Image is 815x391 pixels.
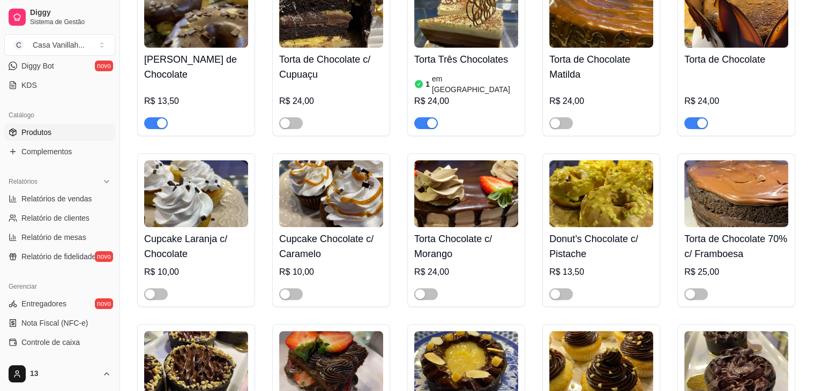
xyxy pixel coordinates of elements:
[33,40,85,50] div: Casa Vanillah ...
[21,251,96,262] span: Relatório de fidelidade
[30,18,111,26] span: Sistema de Gestão
[549,266,653,279] div: R$ 13,50
[30,369,98,379] span: 13
[279,160,383,227] img: product-image
[4,278,115,295] div: Gerenciar
[4,107,115,124] div: Catálogo
[4,209,115,227] a: Relatório de clientes
[4,334,115,351] a: Controle de caixa
[21,337,80,348] span: Controle de caixa
[684,266,788,279] div: R$ 25,00
[21,61,54,71] span: Diggy Bot
[144,160,248,227] img: product-image
[4,314,115,332] a: Nota Fiscal (NFC-e)
[21,213,89,223] span: Relatório de clientes
[279,95,383,108] div: R$ 24,00
[144,231,248,261] h4: Cupcake Laranja c/ Chocolate
[414,266,518,279] div: R$ 24,00
[279,266,383,279] div: R$ 10,00
[9,177,38,186] span: Relatórios
[432,73,518,95] article: em [GEOGRAPHIC_DATA]
[4,295,115,312] a: Entregadoresnovo
[4,4,115,30] a: DiggySistema de Gestão
[30,8,111,18] span: Diggy
[4,229,115,246] a: Relatório de mesas
[21,193,92,204] span: Relatórios de vendas
[414,231,518,261] h4: Torta Chocolate c/ Morango
[414,95,518,108] div: R$ 24,00
[684,52,788,67] h4: Torta de Chocolate
[4,34,115,56] button: Select a team
[425,79,430,89] article: 1
[144,52,248,82] h4: [PERSON_NAME] de Chocolate
[549,231,653,261] h4: Donut’s Chocolate c/ Pistache
[21,356,79,367] span: Controle de fiado
[21,80,37,91] span: KDS
[21,127,51,138] span: Produtos
[4,248,115,265] a: Relatório de fidelidadenovo
[4,361,115,387] button: 13
[684,231,788,261] h4: Torta de Chocolate 70% c/ Framboesa
[549,52,653,82] h4: Torta de Chocolate Matilda
[4,190,115,207] a: Relatórios de vendas
[4,77,115,94] a: KDS
[144,266,248,279] div: R$ 10,00
[4,143,115,160] a: Complementos
[684,95,788,108] div: R$ 24,00
[13,40,24,50] span: C
[21,232,86,243] span: Relatório de mesas
[414,52,518,67] h4: Torta Três Chocolates
[21,318,88,328] span: Nota Fiscal (NFC-e)
[279,52,383,82] h4: Torta de Chocolate c/ Cupuaçu
[414,160,518,227] img: product-image
[4,353,115,370] a: Controle de fiado
[144,95,248,108] div: R$ 13,50
[279,231,383,261] h4: Cupcake Chocolate c/ Caramelo
[549,160,653,227] img: product-image
[21,298,66,309] span: Entregadores
[549,95,653,108] div: R$ 24,00
[4,124,115,141] a: Produtos
[684,160,788,227] img: product-image
[21,146,72,157] span: Complementos
[4,57,115,74] a: Diggy Botnovo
